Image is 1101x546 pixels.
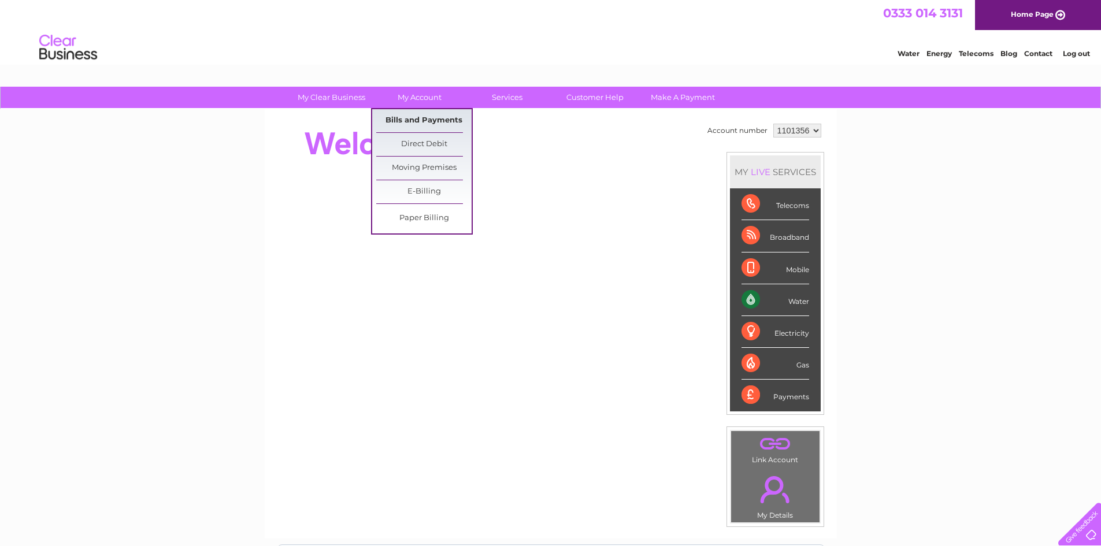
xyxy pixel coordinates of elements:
[734,434,817,454] a: .
[730,155,821,188] div: MY SERVICES
[959,49,994,58] a: Telecoms
[376,180,472,203] a: E-Billing
[705,121,770,140] td: Account number
[1063,49,1090,58] a: Log out
[376,109,472,132] a: Bills and Payments
[883,6,963,20] a: 0333 014 3131
[926,49,952,58] a: Energy
[748,166,773,177] div: LIVE
[898,49,920,58] a: Water
[742,380,809,411] div: Payments
[742,316,809,348] div: Electricity
[1000,49,1017,58] a: Blog
[547,87,643,108] a: Customer Help
[284,87,379,108] a: My Clear Business
[376,157,472,180] a: Moving Premises
[39,30,98,65] img: logo.png
[376,133,472,156] a: Direct Debit
[742,284,809,316] div: Water
[734,469,817,510] a: .
[635,87,731,108] a: Make A Payment
[1024,49,1052,58] a: Contact
[278,6,824,56] div: Clear Business is a trading name of Verastar Limited (registered in [GEOGRAPHIC_DATA] No. 3667643...
[742,252,809,284] div: Mobile
[742,348,809,380] div: Gas
[376,207,472,230] a: Paper Billing
[731,430,820,467] td: Link Account
[742,188,809,220] div: Telecoms
[459,87,555,108] a: Services
[742,220,809,252] div: Broadband
[731,466,820,523] td: My Details
[372,87,467,108] a: My Account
